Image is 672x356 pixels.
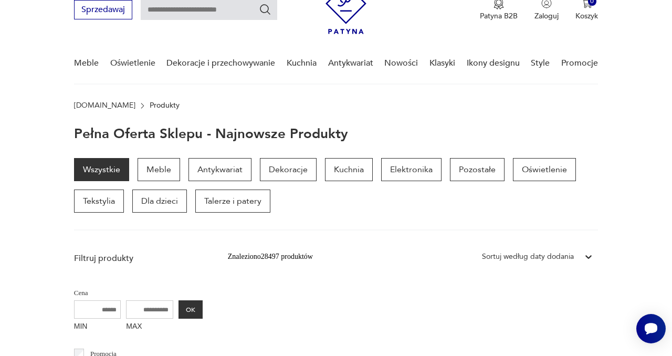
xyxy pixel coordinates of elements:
[513,158,576,181] a: Oświetlenie
[381,158,442,181] a: Elektronika
[287,43,317,83] a: Kuchnia
[74,253,203,264] p: Filtruj produkty
[178,300,203,319] button: OK
[429,43,455,83] a: Klasyki
[74,101,135,110] a: [DOMAIN_NAME]
[74,190,124,213] a: Tekstylia
[575,11,598,21] p: Koszyk
[74,158,129,181] a: Wszystkie
[166,43,275,83] a: Dekoracje i przechowywanie
[534,11,559,21] p: Zaloguj
[132,190,187,213] a: Dla dzieci
[531,43,550,83] a: Style
[259,3,271,16] button: Szukaj
[636,314,666,343] iframe: Smartsupp widget button
[195,190,270,213] a: Talerze i patery
[325,158,373,181] a: Kuchnia
[74,7,132,14] a: Sprzedawaj
[74,287,203,299] p: Cena
[328,43,373,83] a: Antykwariat
[188,158,251,181] a: Antykwariat
[260,158,317,181] a: Dekoracje
[467,43,520,83] a: Ikony designu
[450,158,505,181] a: Pozostałe
[384,43,418,83] a: Nowości
[482,251,574,263] div: Sortuj według daty dodania
[126,319,173,336] label: MAX
[74,127,348,141] h1: Pełna oferta sklepu - najnowsze produkty
[74,319,121,336] label: MIN
[228,251,313,263] div: Znaleziono 28497 produktów
[74,43,99,83] a: Meble
[480,11,518,21] p: Patyna B2B
[110,43,155,83] a: Oświetlenie
[561,43,598,83] a: Promocje
[150,101,180,110] p: Produkty
[138,158,180,181] a: Meble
